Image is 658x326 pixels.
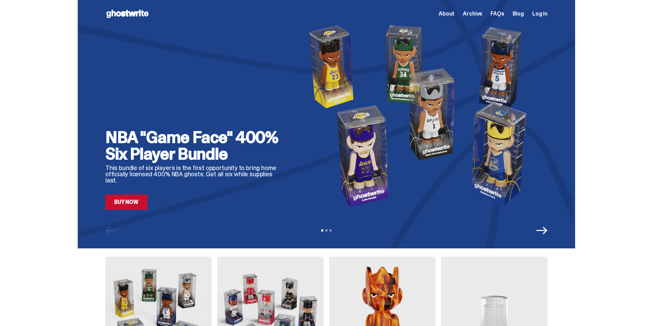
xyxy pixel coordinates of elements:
[105,195,147,210] a: Buy Now
[490,11,504,17] a: FAQs
[105,165,285,184] p: This bundle of six players is the first opportunity to bring home officially licensed 400% NBA gh...
[513,11,524,17] a: Blog
[105,129,285,162] h2: NBA "Game Face" 400% Six Player Bundle
[296,21,547,210] img: NBA "Game Face" 400% Six Player Bundle
[321,229,323,231] button: View slide 1
[439,11,455,17] a: About
[325,229,327,231] button: View slide 2
[463,11,482,17] a: Archive
[330,229,332,231] button: View slide 3
[536,225,547,236] button: Next
[532,11,547,17] a: Log in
